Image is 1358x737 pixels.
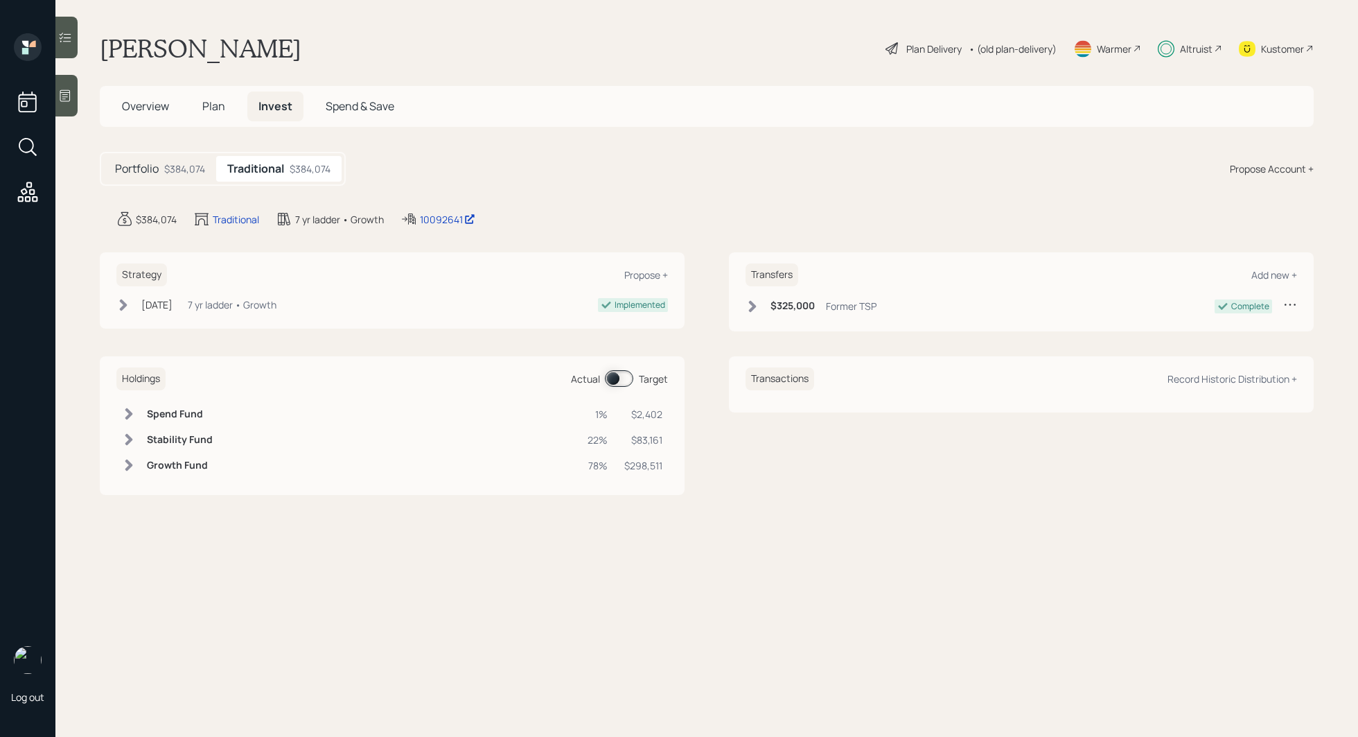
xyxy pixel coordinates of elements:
div: $83,161 [624,433,662,447]
h6: Spend Fund [147,408,213,420]
div: 7 yr ladder • Growth [188,297,276,312]
div: 1% [588,407,608,422]
h6: Growth Fund [147,460,213,471]
span: Plan [202,98,225,114]
div: Add new + [1251,268,1297,281]
span: Invest [258,98,292,114]
div: $2,402 [624,407,662,422]
div: 22% [588,433,608,447]
div: Actual [571,372,600,386]
h6: Transactions [746,367,814,390]
h6: Holdings [116,367,166,390]
div: Altruist [1180,42,1212,56]
div: [DATE] [141,297,173,312]
h1: [PERSON_NAME] [100,33,301,64]
div: Log out [11,691,44,704]
div: • (old plan-delivery) [969,42,1057,56]
div: Propose Account + [1230,162,1314,176]
span: Spend & Save [326,98,394,114]
div: $384,074 [136,212,177,227]
h6: $325,000 [770,300,815,312]
div: 10092641 [420,212,475,227]
div: 7 yr ladder • Growth [295,212,384,227]
h6: Strategy [116,263,167,286]
img: retirable_logo.png [14,646,42,674]
div: Plan Delivery [906,42,962,56]
div: Kustomer [1261,42,1304,56]
div: Propose + [624,268,668,281]
div: Target [639,372,668,386]
div: Warmer [1097,42,1131,56]
h6: Stability Fund [147,434,213,446]
div: 78% [588,458,608,473]
div: Former TSP [826,299,876,313]
h5: Traditional [227,162,284,175]
div: $298,511 [624,458,662,473]
div: Complete [1231,300,1269,313]
div: Traditional [213,212,259,227]
h5: Portfolio [115,162,159,175]
div: $384,074 [290,162,330,176]
span: Overview [122,98,169,114]
div: Implemented [615,299,665,311]
h6: Transfers [746,263,798,286]
div: $384,074 [164,162,205,176]
div: Record Historic Distribution + [1167,372,1297,385]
